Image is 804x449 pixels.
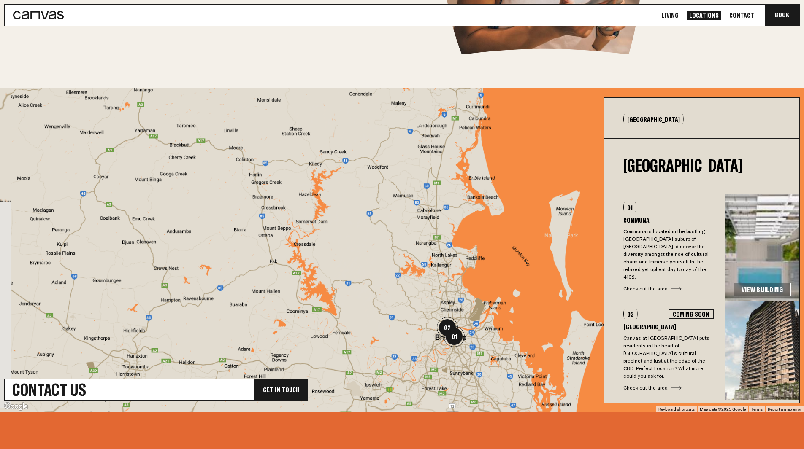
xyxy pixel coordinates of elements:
[623,285,714,293] div: Check out the area
[669,309,714,319] div: Coming Soon
[2,401,30,412] img: Google
[623,309,638,319] div: 02
[623,228,714,281] p: Communa is located in the bustling [GEOGRAPHIC_DATA] suburb of [GEOGRAPHIC_DATA], discover the di...
[604,194,725,301] button: 01CommunaCommuna is located in the bustling [GEOGRAPHIC_DATA] suburb of [GEOGRAPHIC_DATA], discov...
[700,407,746,411] span: Map data ©2025 Google
[604,301,725,400] button: 02Coming Soon[GEOGRAPHIC_DATA]Canvas at [GEOGRAPHIC_DATA] puts residents in the heart of [GEOGRAP...
[623,384,714,392] div: Check out the area
[444,326,465,347] div: 01
[437,317,458,338] div: 02
[727,11,757,20] a: Contact
[768,407,801,411] a: Report a map error
[658,406,695,412] button: Keyboard shortcuts
[623,334,714,380] p: Canvas at [GEOGRAPHIC_DATA] puts residents in the heart of [GEOGRAPHIC_DATA]’s cultural precinct ...
[623,114,684,124] button: [GEOGRAPHIC_DATA]
[254,379,308,400] div: Get In Touch
[687,11,721,20] a: Locations
[765,5,799,26] button: Book
[623,217,714,223] h3: Communa
[604,400,799,447] div: More [GEOGRAPHIC_DATA] & [GEOGRAPHIC_DATA] Locations coming soon
[623,202,636,212] div: 01
[623,323,714,330] h3: [GEOGRAPHIC_DATA]
[734,283,791,296] a: View Building
[751,407,763,411] a: Terms
[4,379,308,401] a: Contact UsGet In Touch
[2,401,30,412] a: Open this area in Google Maps (opens a new window)
[725,194,799,301] img: 67b7cc4d9422ff3188516097c9650704bc7da4d7-3375x1780.jpg
[725,301,799,400] img: e00625e3674632ab53fb0bd06b8ba36b178151b1-356x386.jpg
[659,11,681,20] a: Living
